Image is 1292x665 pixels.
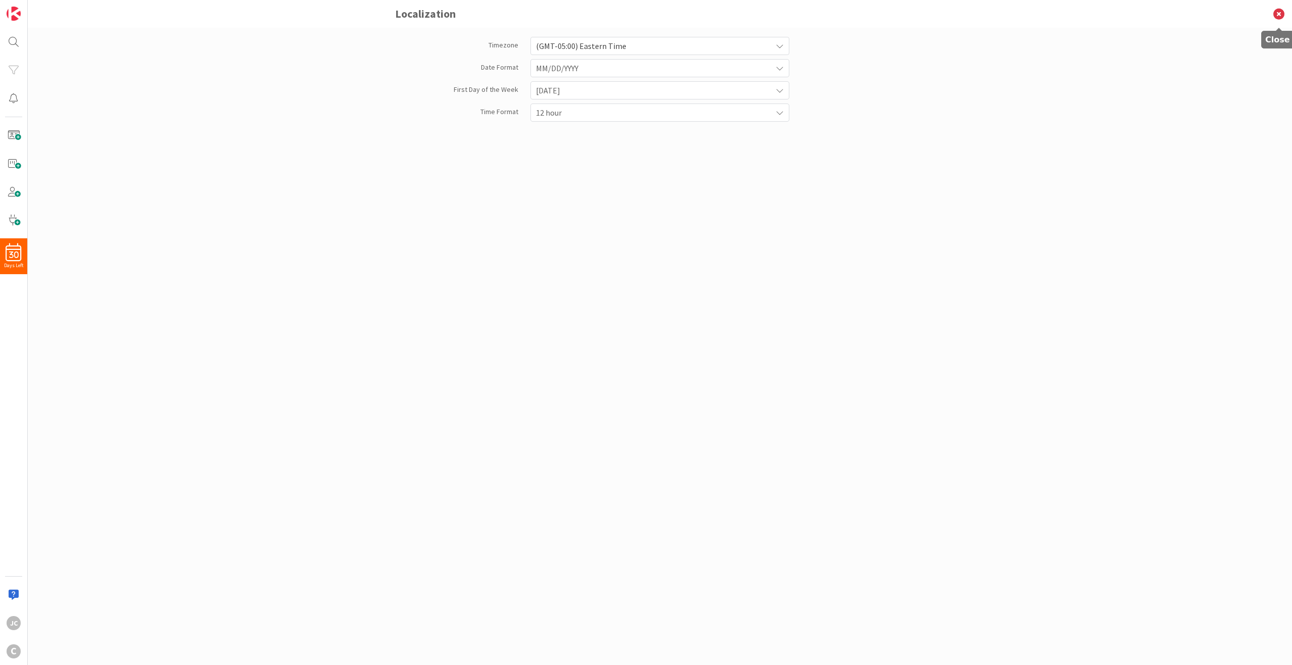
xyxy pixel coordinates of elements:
[480,104,518,120] span: Time Format
[536,61,767,75] span: MM/DD/YYYY
[536,39,767,53] span: (GMT-05:00) Eastern Time
[454,81,518,97] span: First Day of the Week
[536,83,767,97] span: [DATE]
[9,251,19,259] span: 30
[7,7,21,21] img: Visit kanbanzone.com
[481,59,518,75] span: Date Format
[536,106,767,120] span: 12 hour
[1265,35,1290,44] h5: Close
[7,616,21,630] div: JC
[7,644,21,658] div: C
[489,37,518,53] span: Timezone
